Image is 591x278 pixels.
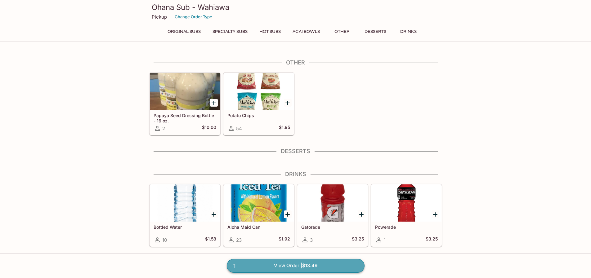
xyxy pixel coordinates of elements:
button: Hot Subs [256,27,284,36]
a: Potato Chips54$1.95 [223,73,294,135]
span: 54 [236,126,242,131]
h4: Drinks [149,171,442,178]
h3: Ohana Sub - Wahiawa [152,2,440,12]
h5: Bottled Water [154,224,216,230]
h5: Potato Chips [227,113,290,118]
button: Add Aloha Maid Can [284,210,292,218]
div: Aloha Maid Can [224,184,294,222]
h4: Other [149,59,442,66]
button: Add Papaya Seed Dressing Bottle - 16 oz. [210,99,218,107]
h5: $1.92 [279,236,290,244]
button: Add Potato Chips [284,99,292,107]
div: Powerade [371,184,441,222]
button: Original Subs [164,27,204,36]
a: 1View Order |$13.49 [227,259,365,272]
div: Gatorade [298,184,368,222]
h5: Papaya Seed Dressing Bottle - 16 oz. [154,113,216,123]
h5: $3.25 [426,236,438,244]
span: 3 [310,237,313,243]
h5: Aloha Maid Can [227,224,290,230]
a: Powerade1$3.25 [371,184,442,247]
button: Acai Bowls [289,27,323,36]
h5: $10.00 [202,125,216,132]
button: Specialty Subs [209,27,251,36]
h4: Desserts [149,148,442,155]
span: 2 [162,126,165,131]
div: Potato Chips [224,73,294,110]
p: Pickup [152,14,167,20]
span: 1 [384,237,386,243]
a: Papaya Seed Dressing Bottle - 16 oz.2$10.00 [150,73,220,135]
button: Desserts [361,27,390,36]
a: Bottled Water10$1.58 [150,184,220,247]
button: Change Order Type [172,12,215,22]
h5: $1.58 [205,236,216,244]
h5: Gatorade [301,224,364,230]
span: 1 [230,262,239,270]
div: Papaya Seed Dressing Bottle - 16 oz. [150,73,220,110]
span: 23 [236,237,242,243]
button: Add Gatorade [358,210,365,218]
button: Add Bottled Water [210,210,218,218]
h5: $3.25 [352,236,364,244]
span: 10 [162,237,167,243]
button: Other [328,27,356,36]
button: Drinks [395,27,423,36]
div: Bottled Water [150,184,220,222]
h5: Powerade [375,224,438,230]
a: Aloha Maid Can23$1.92 [223,184,294,247]
button: Add Powerade [432,210,439,218]
a: Gatorade3$3.25 [297,184,368,247]
h5: $1.95 [279,125,290,132]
